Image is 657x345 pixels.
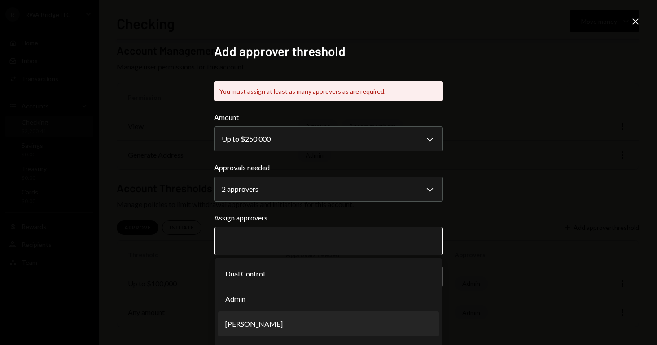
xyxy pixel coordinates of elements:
[214,177,443,202] button: Approvals needed
[214,81,443,101] div: You must assign at least as many approvers as are required.
[214,126,443,151] button: Amount
[214,43,443,60] h2: Add approver threshold
[214,162,443,173] label: Approvals needed
[218,311,439,336] li: [PERSON_NAME]
[218,286,439,311] li: Admin
[214,212,443,223] label: Assign approvers
[214,112,443,123] label: Amount
[218,261,439,286] li: Dual Control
